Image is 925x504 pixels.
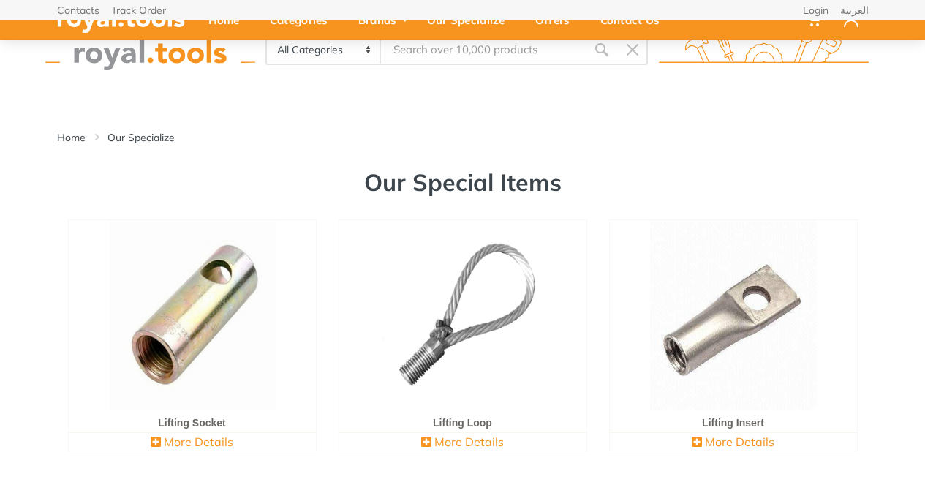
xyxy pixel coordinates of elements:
a: Lifting Socket [158,417,226,429]
a: Lifting Loop [433,417,492,429]
a: Track Order [111,5,166,15]
img: royal.tools Logo [45,30,255,70]
a: More Details [151,435,233,449]
a: More Details [692,435,774,449]
h2: Our Special Items [68,168,858,196]
img: royal.tools Logo [659,30,869,70]
a: Lifting Insert [702,417,764,429]
a: Our Specialize [107,130,175,145]
select: Category [267,36,382,64]
a: Login [803,5,828,15]
a: العربية [840,5,869,15]
a: Contacts [57,5,99,15]
input: Site search [381,34,586,65]
nav: breadcrumb [57,130,869,145]
a: Home [57,130,86,145]
a: More Details [421,435,504,449]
